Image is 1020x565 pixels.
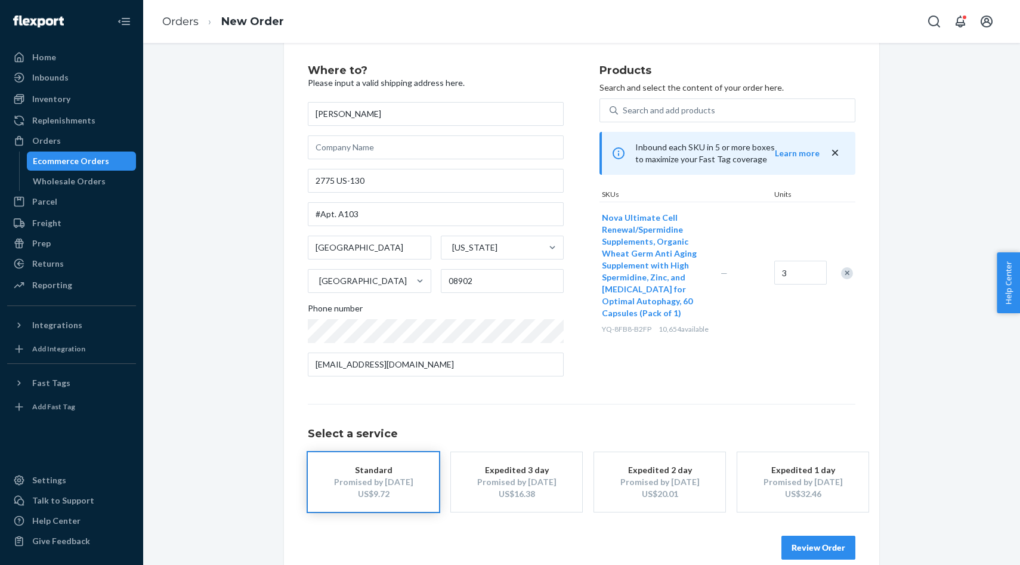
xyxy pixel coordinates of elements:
[27,172,137,191] a: Wholesale Orders
[599,65,855,77] h2: Products
[599,132,855,175] div: Inbound each SKU in 5 or more boxes to maximize your Fast Tag coverage
[13,16,64,27] img: Flexport logo
[7,131,136,150] a: Orders
[7,397,136,416] a: Add Fast Tag
[308,302,363,319] span: Phone number
[32,72,69,84] div: Inbounds
[308,169,564,193] input: Street Address
[594,452,725,512] button: Expedited 2 dayPromised by [DATE]US$20.01
[612,488,707,500] div: US$20.01
[32,319,82,331] div: Integrations
[318,275,319,287] input: [GEOGRAPHIC_DATA]
[7,316,136,335] button: Integrations
[469,488,564,500] div: US$16.38
[32,93,70,105] div: Inventory
[7,373,136,393] button: Fast Tags
[602,212,706,319] button: Nova Ultimate Cell Renewal/Spermidine Supplements, Organic Wheat Germ Anti Aging Supplement with ...
[308,65,564,77] h2: Where to?
[308,202,564,226] input: Street Address 2 (Optional)
[308,135,564,159] input: Company Name
[775,147,820,159] button: Learn more
[32,217,61,229] div: Freight
[32,115,95,126] div: Replenishments
[841,267,853,279] div: Remove Item
[7,234,136,253] a: Prep
[32,279,72,291] div: Reporting
[7,532,136,551] button: Give Feedback
[308,428,855,440] h1: Select a service
[599,189,772,202] div: SKUs
[975,10,999,33] button: Open account menu
[308,77,564,89] p: Please input a valid shipping address here.
[32,135,61,147] div: Orders
[7,111,136,130] a: Replenishments
[755,476,851,488] div: Promised by [DATE]
[781,536,855,560] button: Review Order
[326,488,421,500] div: US$9.72
[319,275,407,287] div: [GEOGRAPHIC_DATA]
[308,102,564,126] input: First & Last Name
[32,344,85,354] div: Add Integration
[602,325,651,334] span: YQ-8FB8-B2FP
[308,353,564,376] input: Email (Only Required for International)
[27,152,137,171] a: Ecommerce Orders
[7,254,136,273] a: Returns
[755,488,851,500] div: US$32.46
[829,147,841,159] button: close
[612,464,707,476] div: Expedited 2 day
[32,474,66,486] div: Settings
[469,476,564,488] div: Promised by [DATE]
[7,214,136,233] a: Freight
[441,269,564,293] input: ZIP Code
[32,377,70,389] div: Fast Tags
[997,252,1020,313] button: Help Center
[452,242,497,254] div: [US_STATE]
[612,476,707,488] div: Promised by [DATE]
[33,175,106,187] div: Wholesale Orders
[7,276,136,295] a: Reporting
[112,10,136,33] button: Close Navigation
[7,471,136,490] a: Settings
[32,402,75,412] div: Add Fast Tag
[772,189,826,202] div: Units
[599,82,855,94] p: Search and select the content of your order here.
[469,464,564,476] div: Expedited 3 day
[7,339,136,359] a: Add Integration
[32,515,81,527] div: Help Center
[326,464,421,476] div: Standard
[221,15,284,28] a: New Order
[7,491,136,510] a: Talk to Support
[721,268,728,278] span: —
[7,48,136,67] a: Home
[922,10,946,33] button: Open Search Box
[32,495,94,507] div: Talk to Support
[308,236,431,260] input: City
[659,325,709,334] span: 10,654 available
[7,511,136,530] a: Help Center
[451,452,582,512] button: Expedited 3 dayPromised by [DATE]US$16.38
[774,261,827,285] input: Quantity
[308,452,439,512] button: StandardPromised by [DATE]US$9.72
[326,476,421,488] div: Promised by [DATE]
[32,51,56,63] div: Home
[602,212,697,318] span: Nova Ultimate Cell Renewal/Spermidine Supplements, Organic Wheat Germ Anti Aging Supplement with ...
[737,452,868,512] button: Expedited 1 dayPromised by [DATE]US$32.46
[33,155,109,167] div: Ecommerce Orders
[7,89,136,109] a: Inventory
[451,242,452,254] input: [US_STATE]
[32,258,64,270] div: Returns
[153,4,293,39] ol: breadcrumbs
[32,196,57,208] div: Parcel
[32,237,51,249] div: Prep
[948,10,972,33] button: Open notifications
[755,464,851,476] div: Expedited 1 day
[7,68,136,87] a: Inbounds
[162,15,199,28] a: Orders
[623,104,715,116] div: Search and add products
[32,535,90,547] div: Give Feedback
[7,192,136,211] a: Parcel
